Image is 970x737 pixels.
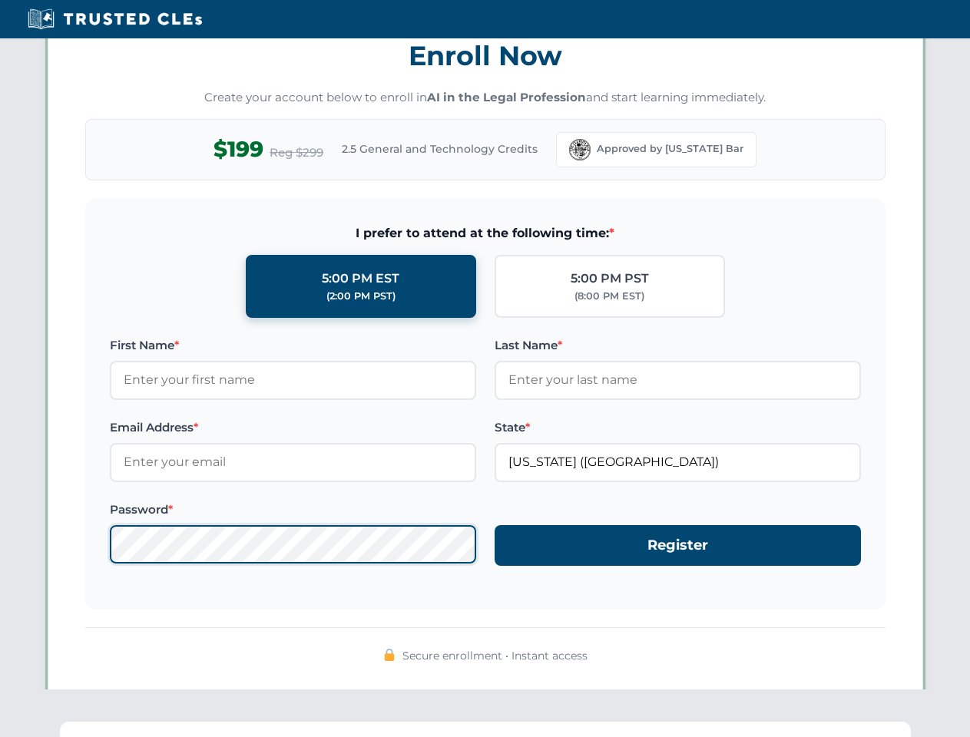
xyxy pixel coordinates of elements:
[110,223,861,243] span: I prefer to attend at the following time:
[85,31,886,80] h3: Enroll Now
[270,144,323,162] span: Reg $299
[110,443,476,481] input: Enter your email
[383,649,396,661] img: 🔒
[495,525,861,566] button: Register
[110,336,476,355] label: First Name
[569,139,591,160] img: Florida Bar
[326,289,396,304] div: (2:00 PM PST)
[495,418,861,437] label: State
[110,361,476,399] input: Enter your first name
[574,289,644,304] div: (8:00 PM EST)
[495,336,861,355] label: Last Name
[427,90,586,104] strong: AI in the Legal Profession
[322,269,399,289] div: 5:00 PM EST
[110,418,476,437] label: Email Address
[597,141,743,157] span: Approved by [US_STATE] Bar
[495,361,861,399] input: Enter your last name
[495,443,861,481] input: Florida (FL)
[214,132,263,167] span: $199
[402,647,588,664] span: Secure enrollment • Instant access
[110,501,476,519] label: Password
[571,269,649,289] div: 5:00 PM PST
[342,140,538,157] span: 2.5 General and Technology Credits
[23,8,207,31] img: Trusted CLEs
[85,89,886,107] p: Create your account below to enroll in and start learning immediately.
